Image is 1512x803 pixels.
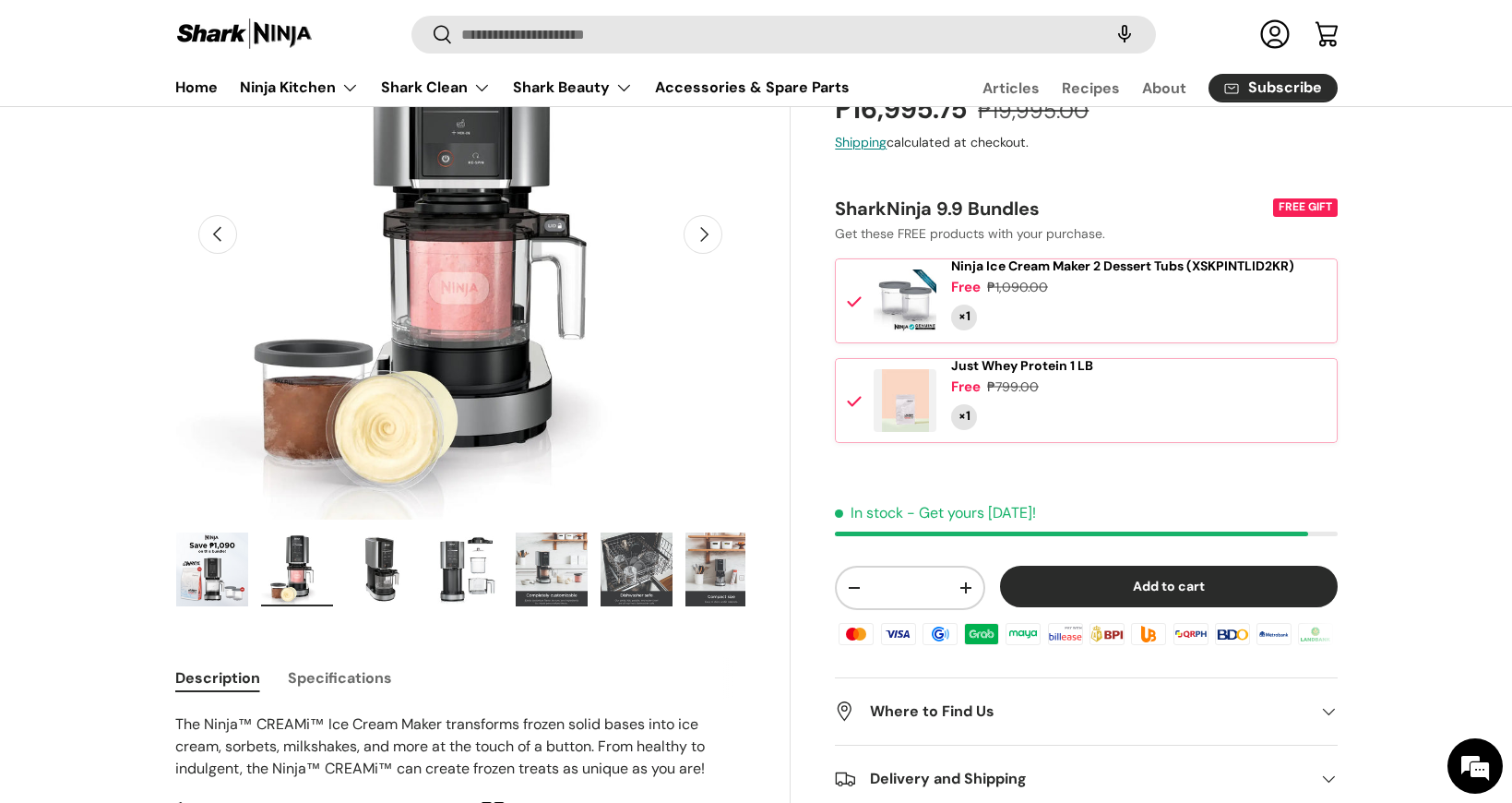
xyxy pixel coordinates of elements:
[261,533,333,606] img: ninja-creami-ice-cream-maker-with-sample-content-and-all-lids-full-view-sharkninja-philippines
[951,278,981,297] div: Free
[835,678,1337,745] summary: Where to Find Us
[836,619,876,647] img: master
[1045,619,1086,647] img: billease
[1062,70,1120,106] a: Recipes
[1170,619,1210,647] img: qrph
[835,134,887,150] a: Shipping
[951,404,977,430] div: Quantity
[951,357,1093,374] span: Just Whey Protein 1 LB
[229,69,370,106] summary: Ninja Kitchen
[982,70,1040,106] a: Articles
[835,133,1337,152] div: calculated at checkout.
[175,69,218,105] a: Home
[978,97,1089,125] s: ₱19,995.00
[951,378,981,397] div: Free
[920,619,960,647] img: gcash
[938,69,1338,106] nav: Secondary
[835,701,1307,723] h2: Where to Find Us
[346,533,418,606] img: ninja-creami-ice-cream-maker-without-sample-content-right-side-view-sharkninja-philippines
[951,305,977,330] div: Quantity
[987,278,1048,297] div: ₱1,090.00
[601,533,673,606] img: ninja-creami-ice-cream-maker-with-sample-content-dishwasher-safe-infographic-sharkninja-philippines
[835,768,1307,790] h2: Delivery and Shipping
[655,69,850,105] a: Accessories & Spare Parts
[175,17,314,53] img: Shark Ninja Philippines
[370,69,502,106] summary: Shark Clean
[502,69,644,106] summary: Shark Beauty
[835,225,1105,242] span: Get these FREE products with your purchase.
[951,258,1294,274] span: Ninja Ice Cream Maker 2 Dessert Tubs (XSKPINTLID2KR)
[951,358,1093,374] a: Just Whey Protein 1 LB
[176,533,248,606] img: Ninja Creami Ice Cream Maker (NC300)
[1248,81,1322,96] span: Subscribe
[288,657,392,699] button: Specifications
[1003,619,1043,647] img: maya
[685,533,757,606] img: ninja-creami-ice-cream-maker-with-sample-content-compact-size-infographic-sharkninja-philippines
[835,503,903,522] span: In stock
[175,657,260,699] button: Description
[1000,566,1338,607] button: Add to cart
[1128,619,1169,647] img: ubp
[835,197,1268,221] div: SharkNinja 9.9 Bundles
[1295,619,1336,647] img: landbank
[1212,619,1253,647] img: bdo
[835,91,971,126] strong: ₱16,995.75
[1095,15,1154,55] speech-search-button: Search by voice
[1142,70,1186,106] a: About
[516,533,588,606] img: ninja-creami-ice-cream-maker-with-sample-content-completely-customizable-infographic-sharkninja-p...
[951,258,1294,274] a: Ninja Ice Cream Maker 2 Dessert Tubs (XSKPINTLID2KR)
[1208,74,1338,102] a: Subscribe
[987,378,1039,397] div: ₱799.00
[1273,198,1338,216] div: FREE GIFT
[1254,619,1294,647] img: metrobank
[1087,619,1127,647] img: bpi
[961,619,1002,647] img: grabpay
[877,619,918,647] img: visa
[431,533,503,606] img: ninja-creami-ice-cream-maker-without-sample-content-parts-front-view-sharkninja-philippines
[175,713,746,780] p: The Ninja™ CREAMi™ Ice Cream Maker transforms frozen solid bases into ice cream, sorbets, milksha...
[175,69,850,106] nav: Primary
[907,503,1036,522] p: - Get yours [DATE]!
